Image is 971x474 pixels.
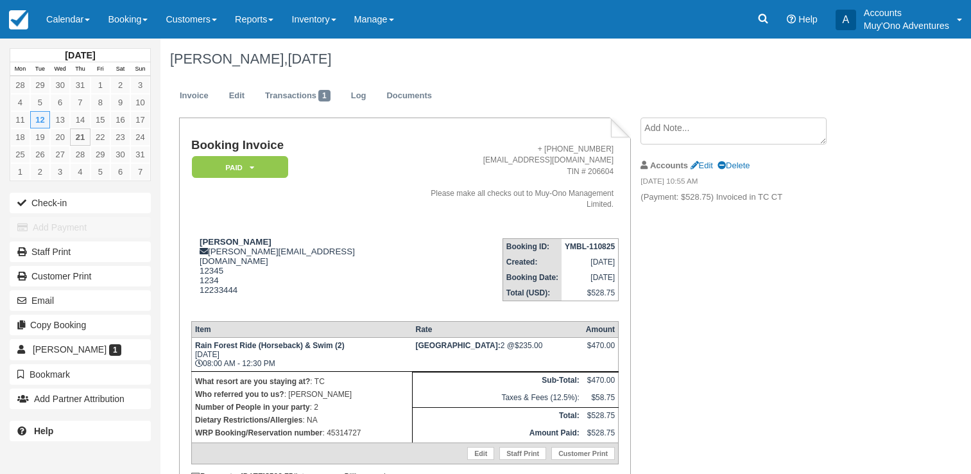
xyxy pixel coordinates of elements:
[109,344,121,356] span: 1
[90,111,110,128] a: 15
[691,161,713,170] a: Edit
[288,51,331,67] span: [DATE]
[65,50,95,60] strong: [DATE]
[70,146,90,163] a: 28
[130,62,150,76] th: Sun
[130,128,150,146] a: 24
[195,428,322,437] strong: WRP Booking/Reservation number
[34,426,53,436] b: Help
[10,364,151,385] button: Bookmark
[191,139,410,152] h1: Booking Invoice
[10,421,151,441] a: Help
[90,62,110,76] th: Fri
[583,425,619,443] td: $528.75
[864,19,949,32] p: Muy'Ono Adventures
[110,128,130,146] a: 23
[318,90,331,101] span: 1
[341,83,376,109] a: Log
[33,344,107,355] span: [PERSON_NAME]
[10,163,30,180] a: 1
[195,414,409,426] p: : NA
[10,290,151,311] button: Email
[30,128,50,146] a: 19
[192,156,288,179] em: Paid
[10,241,151,262] a: Staff Print
[70,111,90,128] a: 14
[864,6,949,19] p: Accounts
[10,266,151,286] a: Customer Print
[10,128,30,146] a: 18
[50,94,70,111] a: 6
[90,76,110,94] a: 1
[195,377,310,386] strong: What resort are you staying at?
[90,128,110,146] a: 22
[130,94,150,111] a: 10
[413,425,583,443] th: Amount Paid:
[130,111,150,128] a: 17
[503,285,562,301] th: Total (USD):
[718,161,750,170] a: Delete
[413,407,583,425] th: Total:
[110,76,130,94] a: 2
[110,146,130,163] a: 30
[195,401,409,414] p: : 2
[170,51,879,67] h1: [PERSON_NAME],
[10,315,151,335] button: Copy Booking
[10,111,30,128] a: 11
[195,341,345,350] strong: Rain Forest Ride (Horseback) & Swim (2)
[10,76,30,94] a: 28
[416,341,501,350] strong: Thatch Caye Resort
[413,337,583,371] td: 2 @
[10,217,151,238] button: Add Payment
[787,15,796,24] i: Help
[110,94,130,111] a: 9
[195,388,409,401] p: : [PERSON_NAME]
[562,285,619,301] td: $528.75
[10,193,151,213] button: Check-in
[640,191,857,204] p: (Payment: $528.75) Invoiced in TC CT
[551,447,615,460] a: Customer Print
[10,339,151,360] a: [PERSON_NAME] 1
[110,111,130,128] a: 16
[413,321,583,337] th: Rate
[70,94,90,111] a: 7
[562,270,619,285] td: [DATE]
[9,10,28,30] img: checkfront-main-nav-mini-logo.png
[503,239,562,255] th: Booking ID:
[50,163,70,180] a: 3
[50,146,70,163] a: 27
[200,237,271,247] strong: [PERSON_NAME]
[10,146,30,163] a: 25
[70,163,90,180] a: 4
[219,83,254,109] a: Edit
[50,76,70,94] a: 30
[191,321,412,337] th: Item
[583,407,619,425] td: $528.75
[10,62,30,76] th: Mon
[467,447,494,460] a: Edit
[10,389,151,409] button: Add Partner Attribution
[50,111,70,128] a: 13
[640,176,857,190] em: [DATE] 10:55 AM
[110,62,130,76] th: Sat
[377,83,442,109] a: Documents
[413,390,583,407] td: Taxes & Fees (12.5%):
[195,375,409,388] p: : TC
[90,146,110,163] a: 29
[836,10,856,30] div: A
[130,163,150,180] a: 7
[583,372,619,389] td: $470.00
[583,321,619,337] th: Amount
[503,270,562,285] th: Booking Date:
[30,111,50,128] a: 12
[191,155,284,179] a: Paid
[499,447,546,460] a: Staff Print
[50,128,70,146] a: 20
[191,337,412,371] td: [DATE] 08:00 AM - 12:30 PM
[110,163,130,180] a: 6
[30,94,50,111] a: 5
[10,94,30,111] a: 4
[503,254,562,270] th: Created:
[255,83,340,109] a: Transactions1
[170,83,218,109] a: Invoice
